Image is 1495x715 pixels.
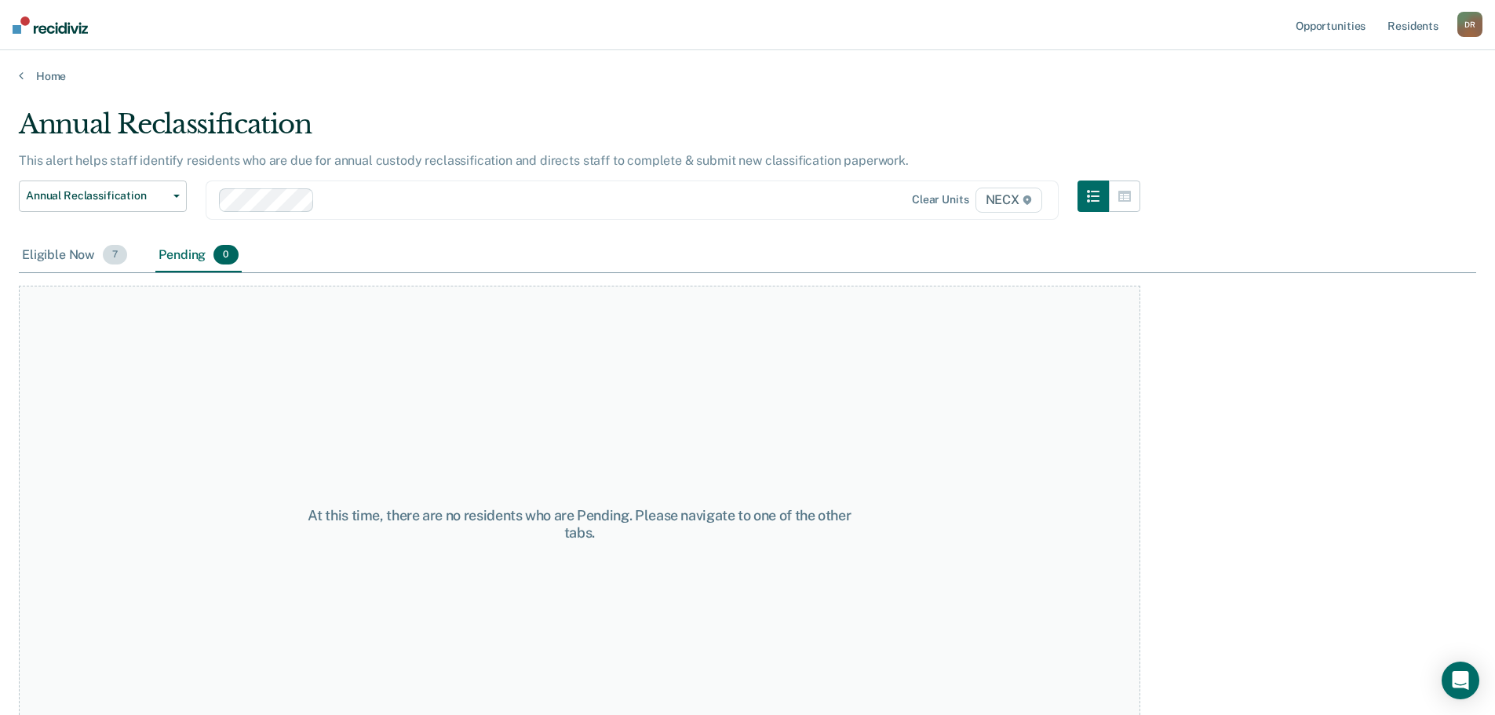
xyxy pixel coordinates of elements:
[1457,12,1482,37] button: DR
[19,108,1140,153] div: Annual Reclassification
[19,153,909,168] p: This alert helps staff identify residents who are due for annual custody reclassification and dir...
[19,69,1476,83] a: Home
[213,245,238,265] span: 0
[1442,662,1479,699] div: Open Intercom Messenger
[19,181,187,212] button: Annual Reclassification
[26,189,167,202] span: Annual Reclassification
[103,245,127,265] span: 7
[1457,12,1482,37] div: D R
[19,239,130,273] div: Eligible Now7
[300,507,859,541] div: At this time, there are no residents who are Pending. Please navigate to one of the other tabs.
[975,188,1042,213] span: NECX
[155,239,241,273] div: Pending0
[13,16,88,34] img: Recidiviz
[912,193,969,206] div: Clear units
